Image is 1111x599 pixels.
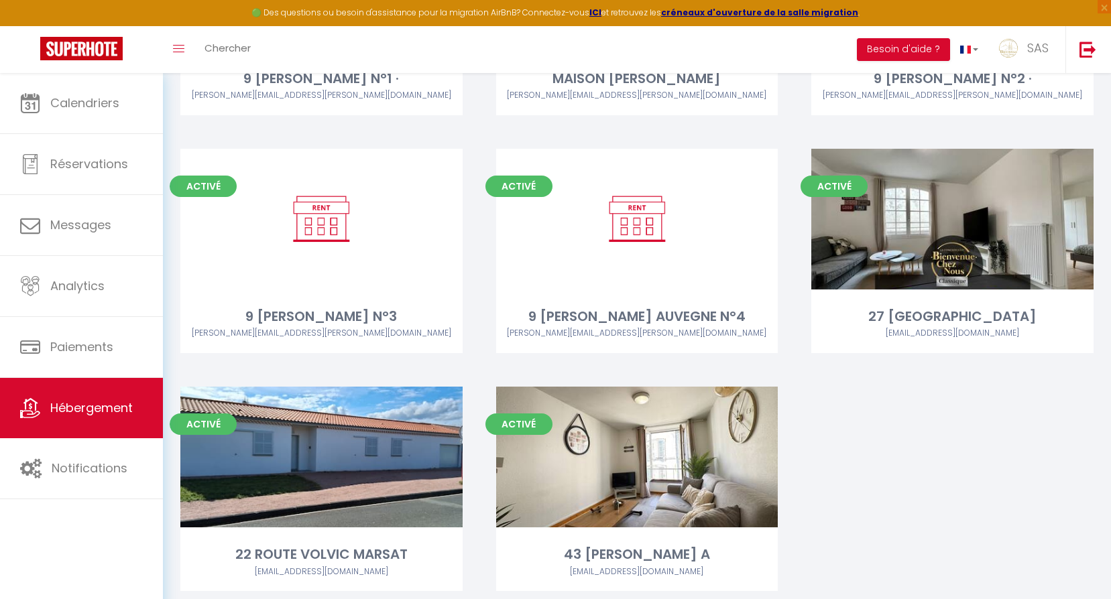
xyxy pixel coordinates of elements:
span: Paiements [50,338,113,355]
span: Activé [485,413,552,435]
div: Airbnb [496,565,778,578]
div: Airbnb [811,89,1094,102]
a: ICI [589,7,601,18]
div: 9 [PERSON_NAME] N°3 [180,306,463,327]
div: 9 [PERSON_NAME] N°1 · [180,68,463,89]
div: 9 [PERSON_NAME] AUVEGNE N°4 [496,306,778,327]
span: Activé [801,176,868,197]
span: Réservations [50,155,128,172]
div: 43 [PERSON_NAME] A [496,544,778,565]
button: Ouvrir le widget de chat LiveChat [11,5,51,46]
div: Airbnb [496,89,778,102]
div: Airbnb [180,327,463,340]
img: Super Booking [40,37,123,60]
div: MAISON [PERSON_NAME] [496,68,778,89]
div: Airbnb [496,327,778,340]
span: SAS [1027,40,1049,56]
span: Activé [485,176,552,197]
span: Messages [50,216,111,233]
iframe: Chat [1054,539,1101,589]
div: 9 [PERSON_NAME] N°2 · [811,68,1094,89]
span: Analytics [50,277,105,294]
span: Calendriers [50,94,119,111]
span: Activé [170,413,237,435]
span: Activé [170,176,237,197]
a: Chercher [194,26,261,73]
span: Notifications [52,460,127,476]
div: Airbnb [811,327,1094,340]
div: Airbnb [180,89,463,102]
img: ... [998,38,1018,58]
span: Chercher [204,41,251,55]
div: 22 ROUTE VOLVIC MARSAT [180,544,463,565]
button: Besoin d'aide ? [857,38,950,61]
span: Hébergement [50,399,133,416]
div: Airbnb [180,565,463,578]
a: ... SAS [988,26,1065,73]
div: 27 [GEOGRAPHIC_DATA] [811,306,1094,327]
a: créneaux d'ouverture de la salle migration [661,7,858,18]
img: logout [1079,41,1096,58]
